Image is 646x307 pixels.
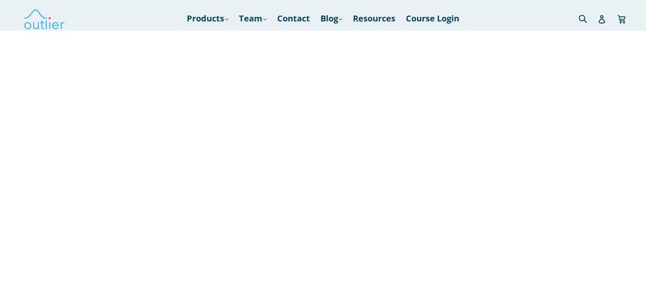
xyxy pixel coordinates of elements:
input: Search [577,10,600,27]
a: Products [183,11,233,26]
a: Course Login [402,11,463,26]
img: Outlier Linguistics [23,6,65,31]
a: Team [235,11,271,26]
a: Blog [316,11,347,26]
a: Resources [349,11,400,26]
a: Contact [273,11,314,26]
